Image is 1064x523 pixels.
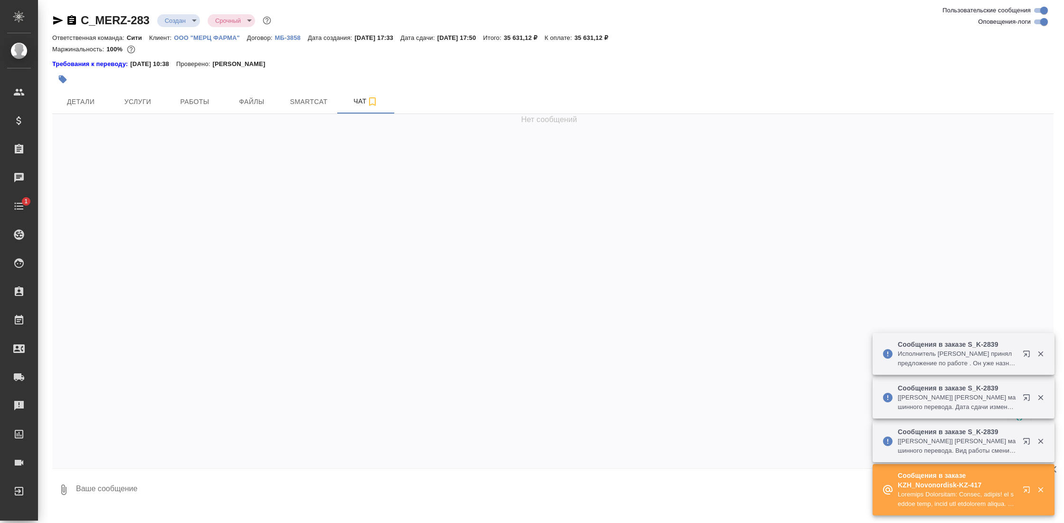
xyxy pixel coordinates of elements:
p: [DATE] 17:33 [354,34,400,41]
a: 1 [2,194,36,218]
svg: Подписаться [367,96,378,107]
span: Оповещения-логи [978,17,1031,27]
a: ООО "МЕРЦ ФАРМА" [174,33,247,41]
span: Чат [343,95,389,107]
button: Срочный [212,17,244,25]
span: Smartcat [286,96,332,108]
button: Добавить тэг [52,69,73,90]
p: [PERSON_NAME] [212,59,272,69]
span: Нет сообщений [521,114,577,125]
div: Нажми, чтобы открыть папку с инструкцией [52,59,130,69]
p: Loremips Dolorsitam: Consec, adipis! el seddoe temp, incid utl etdolorem aliqua. enimadmini VE qu... [898,490,1016,509]
p: Исполнитель [PERSON_NAME] принял предложение по работе . Он уже назначен на проект в SmartCat и м... [898,349,1016,368]
button: Скопировать ссылку [66,15,77,26]
p: Сообщения в заказе S_K-2839 [898,427,1016,437]
p: Проверено: [176,59,213,69]
p: Итого: [483,34,503,41]
p: Маржинальность: [52,46,106,53]
p: 100% [106,46,125,53]
button: Закрыть [1031,393,1050,402]
p: Клиент: [149,34,174,41]
span: Работы [172,96,218,108]
span: Услуги [115,96,161,108]
div: Создан [157,14,200,27]
p: [[PERSON_NAME]] [PERSON_NAME] машинного перевода. Дата сдачи изменилась с "[DATE] 12:30 PM" на "[... [898,393,1016,412]
p: Сити [127,34,149,41]
p: Сообщения в заказе KZH_Novonordisk-KZ-417 [898,471,1016,490]
p: Договор: [247,34,275,41]
p: 35 631,12 ₽ [574,34,615,41]
p: МБ-3858 [275,34,308,41]
button: Закрыть [1031,437,1050,446]
p: Сообщения в заказе S_K-2839 [898,383,1016,393]
div: Создан [208,14,255,27]
button: Открыть в новой вкладке [1017,388,1040,411]
p: Дата создания: [308,34,354,41]
button: Открыть в новой вкладке [1017,344,1040,367]
button: Открыть в новой вкладке [1017,480,1040,503]
button: Доп статусы указывают на важность/срочность заказа [261,14,273,27]
button: 0.00 RUB; [125,43,137,56]
button: Скопировать ссылку для ЯМессенджера [52,15,64,26]
button: Закрыть [1031,350,1050,358]
a: C_MERZ-283 [81,14,150,27]
p: ООО "МЕРЦ ФАРМА" [174,34,247,41]
p: К оплате: [544,34,574,41]
button: Создан [162,17,189,25]
p: Сообщения в заказе S_K-2839 [898,340,1016,349]
p: [[PERSON_NAME]] [PERSON_NAME] машинного перевода. Вид работы сменился с "Перевод" на "Постредакту... [898,437,1016,456]
span: Пользовательские сообщения [942,6,1031,15]
button: Закрыть [1031,485,1050,494]
a: Требования к переводу: [52,59,130,69]
p: Ответственная команда: [52,34,127,41]
span: Файлы [229,96,275,108]
a: МБ-3858 [275,33,308,41]
p: [DATE] 17:50 [437,34,483,41]
p: Дата сдачи: [400,34,437,41]
button: Открыть в новой вкладке [1017,432,1040,455]
span: 1 [19,197,33,206]
p: [DATE] 10:38 [130,59,176,69]
p: 35 631,12 ₽ [503,34,544,41]
span: Детали [58,96,104,108]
